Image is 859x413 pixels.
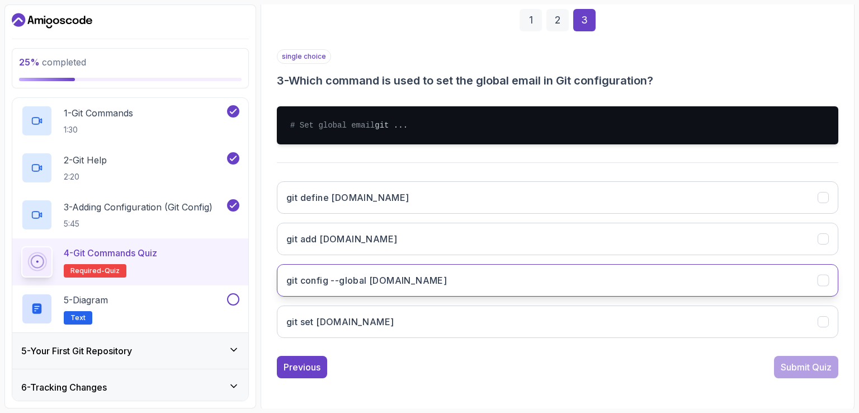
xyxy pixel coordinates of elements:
span: Required- [70,266,105,275]
div: 3 [573,9,596,31]
button: 6-Tracking Changes [12,369,248,405]
button: git config --global user.email [277,264,838,297]
p: 1:30 [64,124,133,135]
p: 2 - Git Help [64,153,107,167]
span: 25 % [19,57,40,68]
p: 2:20 [64,171,107,182]
h3: 5 - Your First Git Repository [21,344,132,358]
button: 2-Git Help2:20 [21,152,239,184]
h3: git config --global [DOMAIN_NAME] [286,274,447,287]
button: 1-Git Commands1:30 [21,105,239,137]
button: Previous [277,356,327,378]
div: 1 [520,9,542,31]
button: git set user.email [277,306,838,338]
p: single choice [277,49,331,64]
span: Text [70,313,86,322]
span: # Set global email [290,121,375,130]
div: Previous [284,360,320,374]
button: 5-DiagramText [21,293,239,325]
h3: 6 - Tracking Changes [21,381,107,394]
button: 5-Your First Git Repository [12,333,248,369]
h3: git add [DOMAIN_NAME] [286,232,397,246]
h3: git define [DOMAIN_NAME] [286,191,409,204]
div: Submit Quiz [781,360,832,374]
p: 5 - Diagram [64,293,108,307]
h3: 3 - Which command is used to set the global email in Git configuration? [277,73,838,88]
p: 5:45 [64,218,213,229]
span: quiz [105,266,120,275]
button: Submit Quiz [774,356,838,378]
button: 4-Git Commands QuizRequired-quiz [21,246,239,278]
p: 4 - Git Commands Quiz [64,246,157,260]
button: 3-Adding Configuration (Git Config)5:45 [21,199,239,231]
button: git add user.email [277,223,838,255]
span: completed [19,57,86,68]
button: git define user.email [277,181,838,214]
h3: git set [DOMAIN_NAME] [286,315,394,328]
div: 2 [546,9,569,31]
a: Dashboard [12,12,92,30]
p: 1 - Git Commands [64,106,133,120]
pre: git ... [277,106,838,144]
p: 3 - Adding Configuration (Git Config) [64,200,213,214]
